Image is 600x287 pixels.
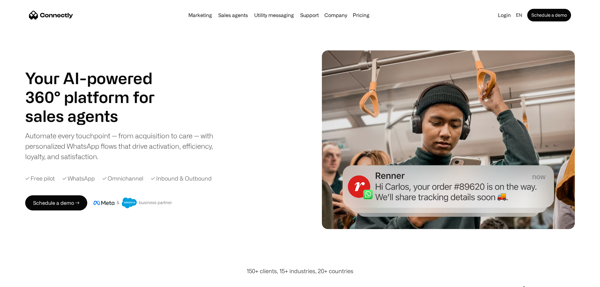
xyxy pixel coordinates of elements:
[298,13,321,18] a: Support
[323,11,349,20] div: Company
[186,13,214,18] a: Marketing
[62,174,95,183] div: ✓ WhatsApp
[350,13,372,18] a: Pricing
[516,11,522,20] div: en
[324,11,347,20] div: Company
[25,106,170,125] div: carousel
[29,10,73,20] a: home
[252,13,296,18] a: Utility messaging
[13,276,38,285] ul: Language list
[527,9,571,21] a: Schedule a demo
[6,275,38,285] aside: Language selected: English
[25,174,55,183] div: ✓ Free pilot
[216,13,250,18] a: Sales agents
[25,130,224,162] div: Automate every touchpoint — from acquisition to care — with personalized WhatsApp flows that driv...
[25,106,170,125] div: 1 of 4
[25,195,87,210] a: Schedule a demo →
[102,174,143,183] div: ✓ Omnichannel
[25,106,170,125] h1: sales agents
[25,69,170,106] h1: Your AI-powered 360° platform for
[94,198,172,208] img: Meta and Salesforce business partner badge.
[151,174,212,183] div: ✓ Inbound & Outbound
[247,267,353,275] div: 150+ clients, 15+ industries, 20+ countries
[513,11,526,20] div: en
[495,11,513,20] a: Login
